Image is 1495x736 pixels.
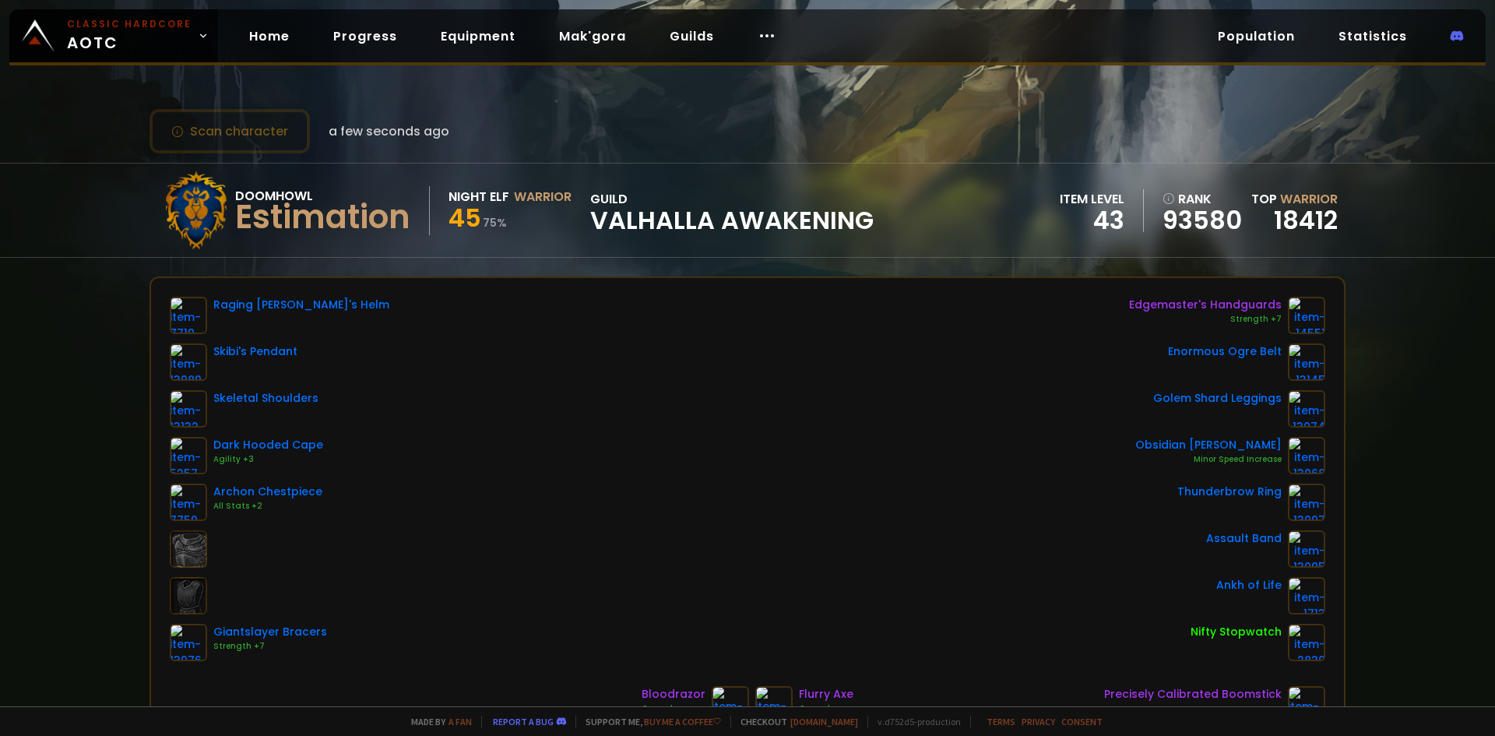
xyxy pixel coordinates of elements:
div: guild [590,189,874,232]
span: a few seconds ago [329,121,449,141]
div: Warrior [514,187,572,206]
a: a fan [448,716,472,727]
div: Edgemaster's Handguards [1129,297,1282,313]
a: Statistics [1326,20,1419,52]
div: Crusader [642,703,705,715]
div: Flurry Axe [799,686,853,703]
img: item-13132 [170,390,207,428]
img: item-2820 [1288,624,1325,661]
div: Precisely Calibrated Boomstick [1104,686,1282,703]
div: item level [1060,189,1124,209]
img: item-13145 [1288,343,1325,381]
a: 93580 [1163,209,1242,232]
a: Progress [321,20,410,52]
img: item-14551 [1288,297,1325,334]
img: item-13095 [1288,530,1325,568]
small: 75 % [483,215,507,231]
a: Guilds [657,20,726,52]
div: Crusader [799,703,853,715]
span: v. d752d5 - production [867,716,961,727]
a: Equipment [428,20,528,52]
div: Golem Shard Leggings [1153,390,1282,407]
span: Checkout [730,716,858,727]
a: Consent [1061,716,1103,727]
img: item-1713 [1288,577,1325,615]
img: item-2100 [1288,686,1325,724]
img: item-871 [755,686,793,724]
div: Estimation [235,206,410,229]
a: Buy me a coffee [644,716,721,727]
a: [DOMAIN_NAME] [790,716,858,727]
div: Giantslayer Bracers [213,624,327,640]
div: Nifty Stopwatch [1191,624,1282,640]
img: item-13089 [170,343,207,381]
span: Made by [402,716,472,727]
div: Skibi's Pendant [213,343,297,360]
div: Doomhowl [235,186,410,206]
div: Minor Speed Increase [1135,453,1282,466]
img: item-13074 [1288,390,1325,428]
div: Obsidian [PERSON_NAME] [1135,437,1282,453]
a: Classic HardcoreAOTC [9,9,218,62]
div: Enormous Ogre Belt [1168,343,1282,360]
img: item-7719 [170,297,207,334]
div: rank [1163,189,1242,209]
span: 45 [448,200,481,235]
a: Home [237,20,302,52]
a: 18412 [1274,202,1338,238]
div: Bloodrazor [642,686,705,703]
span: AOTC [67,17,192,55]
img: item-7759 [170,484,207,521]
div: Thunderbrow Ring [1177,484,1282,500]
div: Strength +7 [213,640,327,653]
div: 43 [1060,209,1124,232]
img: item-13097 [1288,484,1325,521]
span: Support me, [575,716,721,727]
span: Valhalla Awakening [590,209,874,232]
a: Mak'gora [547,20,638,52]
img: item-809 [712,686,749,724]
span: Warrior [1280,190,1338,208]
div: Top [1251,189,1338,209]
a: Population [1205,20,1307,52]
div: Assault Band [1206,530,1282,547]
img: item-13068 [1288,437,1325,474]
a: Privacy [1022,716,1055,727]
a: Report a bug [493,716,554,727]
div: Skeletal Shoulders [213,390,318,407]
div: Raging [PERSON_NAME]'s Helm [213,297,389,313]
img: item-13076 [170,624,207,661]
div: Strength +7 [1129,313,1282,326]
small: Classic Hardcore [67,17,192,31]
button: Scan character [149,109,310,153]
img: item-5257 [170,437,207,474]
div: Ankh of Life [1216,577,1282,593]
div: Night Elf [448,187,509,206]
div: Archon Chestpiece [213,484,322,500]
div: Agility +3 [213,453,323,466]
div: Dark Hooded Cape [213,437,323,453]
div: All Stats +2 [213,500,322,512]
a: Terms [987,716,1015,727]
